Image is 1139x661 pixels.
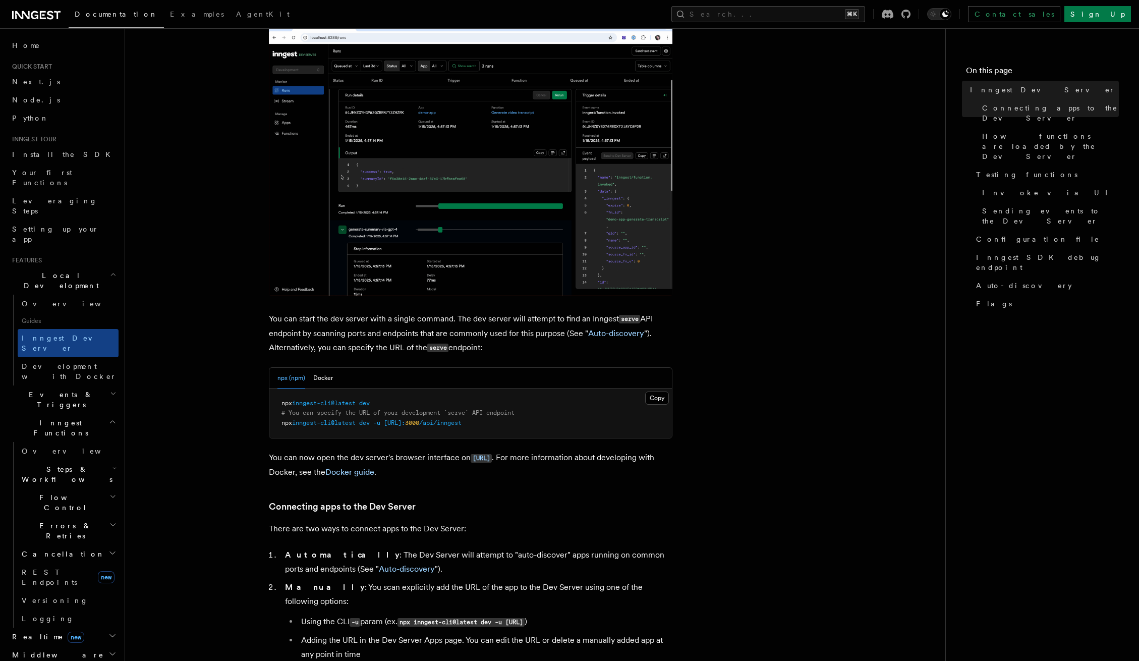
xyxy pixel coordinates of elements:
[18,545,119,563] button: Cancellation
[236,10,290,18] span: AgentKit
[282,548,672,576] li: : The Dev Server will attempt to "auto-discover" apps running on common ports and endpoints (See ...
[22,334,108,352] span: Inngest Dev Server
[978,99,1119,127] a: Connecting apps to the Dev Server
[966,65,1119,81] h4: On this page
[350,618,360,627] code: -u
[12,225,99,243] span: Setting up your app
[22,596,88,604] span: Versioning
[8,295,119,385] div: Local Development
[8,442,119,628] div: Inngest Functions
[972,230,1119,248] a: Configuration file
[18,488,119,517] button: Flow Control
[8,418,109,438] span: Inngest Functions
[982,131,1119,161] span: How functions are loaded by the Dev Server
[373,419,380,426] span: -u
[68,632,84,643] span: new
[379,564,435,574] a: Auto-discovery
[645,392,669,405] button: Copy
[285,582,365,592] strong: Manually
[18,357,119,385] a: Development with Docker
[976,170,1077,180] span: Testing functions
[164,3,230,27] a: Examples
[8,73,119,91] a: Next.js
[978,184,1119,202] a: Invoke via UI
[12,78,60,86] span: Next.js
[8,650,104,660] span: Middleware
[970,85,1115,95] span: Inngest Dev Server
[18,313,119,329] span: Guides
[69,3,164,28] a: Documentation
[976,299,1012,309] span: Flags
[405,419,419,426] span: 3000
[22,615,74,623] span: Logging
[471,453,492,462] a: [URL]
[927,8,951,20] button: Toggle dark mode
[298,615,672,629] li: Using the CLI param (ex. )
[22,568,77,586] span: REST Endpoints
[8,135,56,143] span: Inngest tour
[269,21,672,296] img: Dev Server Demo
[269,500,416,514] a: Connecting apps to the Dev Server
[12,150,117,158] span: Install the SDK
[978,127,1119,166] a: How functions are loaded by the Dev Server
[18,563,119,591] a: REST Endpointsnew
[8,145,119,163] a: Install the SDK
[8,163,119,192] a: Your first Functions
[18,549,105,559] span: Cancellation
[12,197,97,215] span: Leveraging Steps
[281,419,292,426] span: npx
[313,368,333,389] button: Docker
[359,419,370,426] span: dev
[18,464,112,484] span: Steps & Workflows
[8,109,119,127] a: Python
[18,460,119,488] button: Steps & Workflows
[269,312,672,355] p: You can start the dev server with a single command. The dev server will attempt to find an Innges...
[18,295,119,313] a: Overview
[18,591,119,610] a: Versioning
[976,234,1100,244] span: Configuration file
[1064,6,1131,22] a: Sign Up
[269,522,672,536] p: There are two ways to connect apps to the Dev Server:
[982,206,1119,226] span: Sending events to the Dev Server
[12,40,40,50] span: Home
[8,36,119,54] a: Home
[8,628,119,646] button: Realtimenew
[384,419,405,426] span: [URL]:
[230,3,296,27] a: AgentKit
[397,618,525,627] code: npx inngest-cli@latest dev -u [URL]
[8,63,52,71] span: Quick start
[972,277,1119,295] a: Auto-discovery
[269,451,672,479] p: You can now open the dev server's browser interface on . For more information about developing wi...
[978,202,1119,230] a: Sending events to the Dev Server
[8,192,119,220] a: Leveraging Steps
[982,188,1116,198] span: Invoke via UI
[292,400,356,407] span: inngest-cli@latest
[972,295,1119,313] a: Flags
[22,300,126,308] span: Overview
[976,252,1119,272] span: Inngest SDK debug endpoint
[427,344,448,352] code: serve
[8,385,119,414] button: Events & Triggers
[18,521,109,541] span: Errors & Retries
[966,81,1119,99] a: Inngest Dev Server
[170,10,224,18] span: Examples
[8,256,42,264] span: Features
[359,400,370,407] span: dev
[671,6,865,22] button: Search...⌘K
[22,362,117,380] span: Development with Docker
[22,447,126,455] span: Overview
[285,550,400,560] strong: Automatically
[8,91,119,109] a: Node.js
[982,103,1119,123] span: Connecting apps to the Dev Server
[8,270,110,291] span: Local Development
[18,492,109,513] span: Flow Control
[325,467,374,477] a: Docker guide
[419,419,462,426] span: /api/inngest
[968,6,1060,22] a: Contact sales
[471,454,492,463] code: [URL]
[976,281,1072,291] span: Auto-discovery
[75,10,158,18] span: Documentation
[277,368,305,389] button: npx (npm)
[281,409,515,416] span: # You can specify the URL of your development `serve` API endpoint
[18,517,119,545] button: Errors & Retries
